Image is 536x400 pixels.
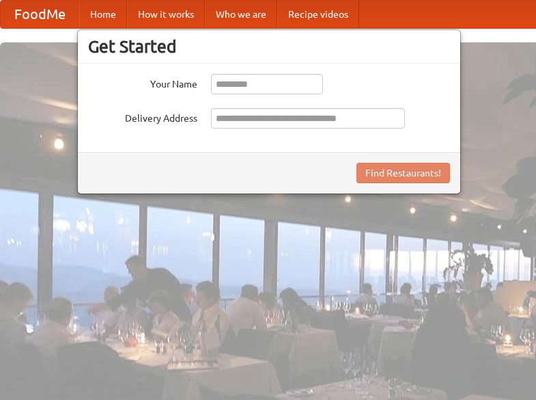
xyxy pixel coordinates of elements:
[88,36,450,57] h3: Get Started
[79,1,127,28] a: Home
[356,163,450,183] button: Find Restaurants!
[1,1,79,28] a: FoodMe
[88,74,197,91] label: Your Name
[277,1,359,28] a: Recipe videos
[205,1,277,28] a: Who we are
[88,108,197,125] label: Delivery Address
[127,1,205,28] a: How it works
